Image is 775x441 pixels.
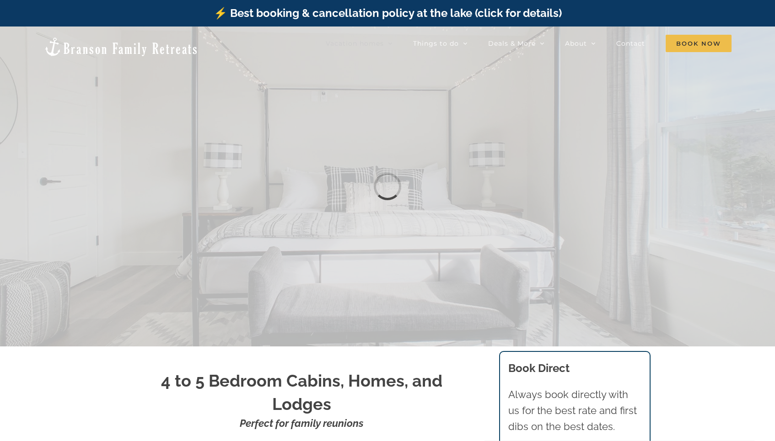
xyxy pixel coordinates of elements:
[565,40,587,47] span: About
[326,34,732,53] nav: Main Menu
[666,34,732,53] a: Book Now
[616,40,645,47] span: Contact
[508,387,642,435] p: Always book directly with us for the best rate and first dibs on the best dates.
[161,371,442,413] strong: 4 to 5 Bedroom Cabins, Homes, and Lodges
[508,361,570,375] b: Book Direct
[488,34,544,53] a: Deals & More
[565,34,596,53] a: About
[326,40,384,47] span: Vacation homes
[240,417,364,429] strong: Perfect for family reunions
[326,34,393,53] a: Vacation homes
[666,35,732,52] span: Book Now
[616,34,645,53] a: Contact
[43,37,199,57] img: Branson Family Retreats Logo
[413,40,459,47] span: Things to do
[488,40,536,47] span: Deals & More
[413,34,468,53] a: Things to do
[214,6,562,20] a: ⚡️ Best booking & cancellation policy at the lake (click for details)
